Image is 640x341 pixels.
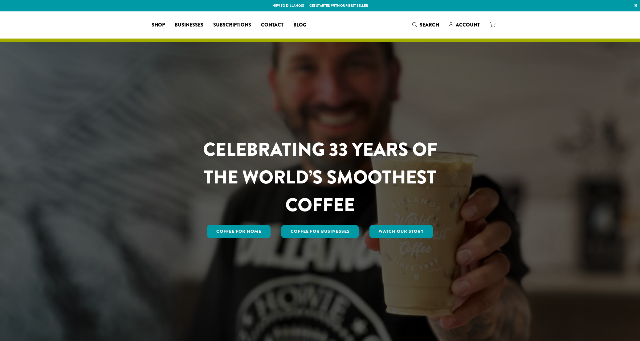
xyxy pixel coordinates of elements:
span: Search [420,21,439,28]
span: Businesses [175,21,203,29]
span: Contact [261,21,283,29]
h1: CELEBRATING 33 YEARS OF THE WORLD’S SMOOTHEST COFFEE [185,136,455,219]
a: Coffee For Businesses [281,225,359,238]
span: Blog [293,21,306,29]
a: Search [407,20,444,30]
a: Coffee for Home [207,225,271,238]
a: Get started with our best seller [309,3,368,8]
span: Subscriptions [213,21,251,29]
span: Account [456,21,480,28]
a: Shop [147,20,170,30]
a: Watch Our Story [369,225,433,238]
span: Shop [152,21,165,29]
